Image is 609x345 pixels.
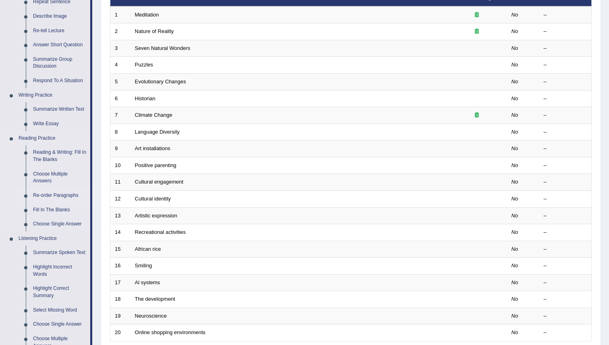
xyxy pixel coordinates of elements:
[29,303,90,318] a: Select Missing Word
[512,229,518,235] em: No
[544,246,587,253] div: –
[135,112,172,118] a: Climate Change
[29,24,90,38] a: Re-tell Lecture
[135,12,159,18] a: Meditation
[135,313,167,319] a: Neuroscience
[110,224,130,241] td: 14
[29,188,90,203] a: Re-order Paragraphs
[512,262,518,269] em: No
[512,179,518,185] em: No
[110,274,130,291] td: 17
[29,9,90,24] a: Describe Image
[110,190,130,207] td: 12
[544,112,587,119] div: –
[110,23,130,40] td: 2
[544,45,587,52] div: –
[544,61,587,69] div: –
[512,279,518,285] em: No
[110,241,130,258] td: 15
[512,145,518,151] em: No
[15,131,90,146] a: Reading Practice
[544,78,587,86] div: –
[29,203,90,217] a: Fill In The Blanks
[135,45,191,51] a: Seven Natural Wonders
[135,95,155,101] a: Historian
[135,79,186,85] a: Evolutionary Changes
[135,179,184,185] a: Cultural engagement
[15,231,90,246] a: Listening Practice
[512,129,518,135] em: No
[110,207,130,224] td: 13
[110,124,130,140] td: 8
[110,157,130,174] td: 10
[110,308,130,324] td: 19
[544,128,587,136] div: –
[512,296,518,302] em: No
[512,246,518,252] em: No
[544,178,587,186] div: –
[135,296,175,302] a: The development
[544,262,587,270] div: –
[512,28,518,34] em: No
[544,145,587,153] div: –
[110,324,130,341] td: 20
[110,6,130,23] td: 1
[135,196,171,202] a: Cultural identity
[110,140,130,157] td: 9
[135,279,160,285] a: Al systems
[110,40,130,57] td: 3
[29,74,90,88] a: Respond To A Situation
[135,246,161,252] a: African rice
[512,62,518,68] em: No
[135,329,206,335] a: Online shopping environments
[135,262,152,269] a: Smiling
[29,102,90,117] a: Summarize Written Text
[135,213,177,219] a: Artistic expression
[135,129,180,135] a: Language Diversity
[29,117,90,131] a: Write Essay
[110,291,130,308] td: 18
[544,195,587,203] div: –
[544,295,587,303] div: –
[512,79,518,85] em: No
[110,57,130,74] td: 4
[544,229,587,236] div: –
[110,258,130,275] td: 16
[29,281,90,303] a: Highlight Correct Summary
[135,28,174,34] a: Nature of Reality
[29,145,90,167] a: Reading & Writing: Fill In The Blanks
[544,212,587,220] div: –
[135,145,170,151] a: Art installations
[512,196,518,202] em: No
[110,74,130,91] td: 5
[29,217,90,231] a: Choose Single Answer
[135,162,176,168] a: Positive parenting
[110,107,130,124] td: 7
[544,312,587,320] div: –
[29,317,90,332] a: Choose Single Answer
[29,38,90,52] a: Answer Short Question
[29,260,90,281] a: Highlight Incorrect Words
[451,11,503,19] div: Exam occurring question
[544,329,587,337] div: –
[451,112,503,119] div: Exam occurring question
[544,162,587,169] div: –
[29,52,90,74] a: Summarize Group Discussion
[544,95,587,103] div: –
[512,329,518,335] em: No
[512,95,518,101] em: No
[135,62,153,68] a: Puzzles
[110,90,130,107] td: 6
[135,229,186,235] a: Recreational activities
[544,11,587,19] div: –
[451,28,503,35] div: Exam occurring question
[110,174,130,191] td: 11
[512,213,518,219] em: No
[15,88,90,103] a: Writing Practice
[512,12,518,18] em: No
[512,45,518,51] em: No
[29,167,90,188] a: Choose Multiple Answers
[544,279,587,287] div: –
[512,112,518,118] em: No
[29,246,90,260] a: Summarize Spoken Text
